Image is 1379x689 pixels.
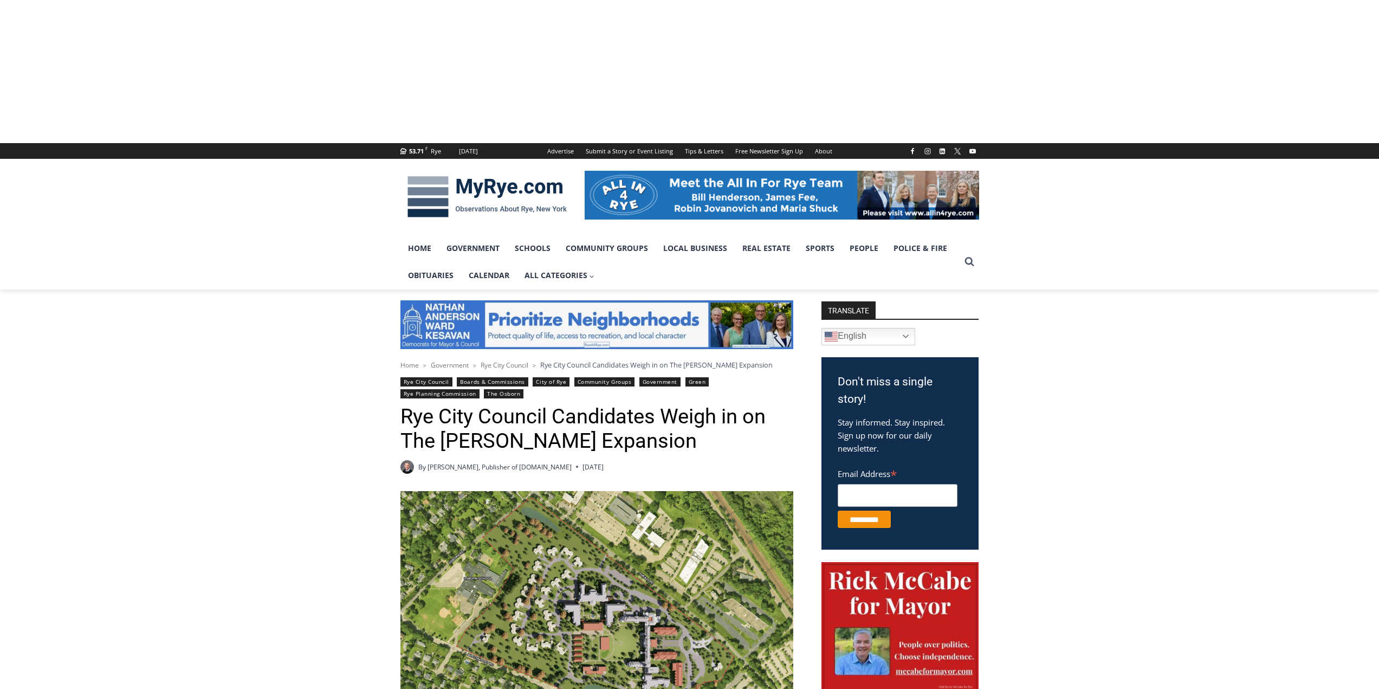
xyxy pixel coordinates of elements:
[439,235,507,262] a: Government
[809,143,838,159] a: About
[821,301,876,319] strong: TRANSLATE
[838,374,962,408] h3: Don't miss a single story!
[574,377,635,387] a: Community Groups
[457,377,528,387] a: Boards & Commissions
[656,235,735,262] a: Local Business
[729,143,809,159] a: Free Newsletter Sign Up
[525,269,595,281] span: All Categories
[886,235,955,262] a: Police & Fire
[428,462,572,472] a: [PERSON_NAME], Publisher of [DOMAIN_NAME]
[541,143,580,159] a: Advertise
[418,462,426,472] span: By
[825,330,838,343] img: en
[484,389,523,398] a: The Osborn
[400,360,419,370] a: Home
[906,145,919,158] a: Facebook
[400,460,414,474] a: Author image
[431,360,469,370] a: Government
[400,262,461,289] a: Obituaries
[409,147,424,155] span: 53.71
[679,143,729,159] a: Tips & Letters
[558,235,656,262] a: Community Groups
[842,235,886,262] a: People
[639,377,681,387] a: Government
[459,146,478,156] div: [DATE]
[461,262,517,289] a: Calendar
[936,145,949,158] a: Linkedin
[585,171,979,220] img: All in for Rye
[582,462,604,472] time: [DATE]
[533,377,569,387] a: City of Rye
[507,235,558,262] a: Schools
[838,463,957,482] label: Email Address
[533,362,536,369] span: >
[540,360,773,370] span: Rye City Council Candidates Weigh in on The [PERSON_NAME] Expansion
[735,235,798,262] a: Real Estate
[580,143,679,159] a: Submit a Story or Event Listing
[921,145,934,158] a: Instagram
[473,362,476,369] span: >
[400,377,452,387] a: Rye City Council
[960,252,979,272] button: View Search Form
[541,143,838,159] nav: Secondary Navigation
[685,377,709,387] a: Green
[423,362,426,369] span: >
[951,145,964,158] a: X
[431,146,441,156] div: Rye
[838,416,962,455] p: Stay informed. Stay inspired. Sign up now for our daily newsletter.
[798,235,842,262] a: Sports
[821,328,915,345] a: English
[517,262,603,289] a: All Categories
[481,360,528,370] a: Rye City Council
[400,169,574,225] img: MyRye.com
[400,359,793,370] nav: Breadcrumbs
[400,404,793,454] h1: Rye City Council Candidates Weigh in on The [PERSON_NAME] Expansion
[400,235,439,262] a: Home
[400,235,960,289] nav: Primary Navigation
[966,145,979,158] a: YouTube
[400,389,480,398] a: Rye Planning Commission
[425,145,428,151] span: F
